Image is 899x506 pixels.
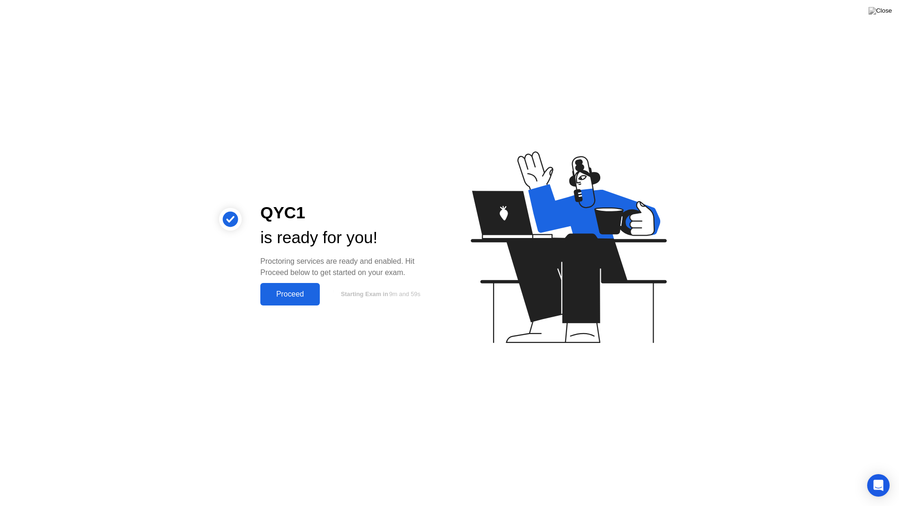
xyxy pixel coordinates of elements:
[867,474,890,497] div: Open Intercom Messenger
[869,7,892,15] img: Close
[260,225,435,250] div: is ready for you!
[263,290,317,298] div: Proceed
[389,290,420,298] span: 9m and 59s
[260,283,320,305] button: Proceed
[260,256,435,278] div: Proctoring services are ready and enabled. Hit Proceed below to get started on your exam.
[324,285,435,303] button: Starting Exam in9m and 59s
[260,201,435,225] div: QYC1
